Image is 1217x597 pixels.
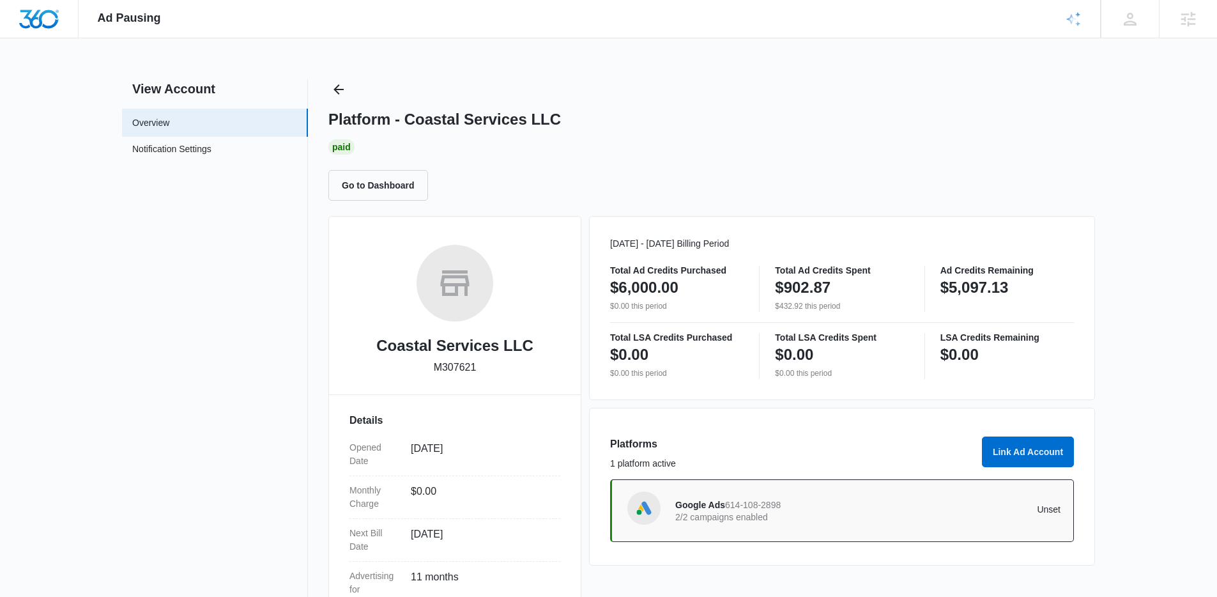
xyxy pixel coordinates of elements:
[610,237,1074,251] p: [DATE] - [DATE] Billing Period
[868,505,1061,514] p: Unset
[411,570,550,596] dd: 11 months
[328,110,561,129] h1: Platform - Coastal Services LLC
[675,500,725,510] span: Google Ads
[349,570,401,596] dt: Advertising for
[328,139,355,155] div: Paid
[376,334,533,357] h2: Coastal Services LLC
[610,437,974,452] h3: Platforms
[610,300,744,312] p: $0.00 this period
[411,527,550,554] dd: [DATE]
[940,266,1074,275] p: Ad Credits Remaining
[610,457,974,470] p: 1 platform active
[610,333,744,342] p: Total LSA Credits Purchased
[940,345,979,365] p: $0.00
[349,527,401,554] dt: Next Bill Date
[775,333,908,342] p: Total LSA Credits Spent
[132,143,211,159] a: Notification Settings
[775,300,908,312] p: $432.92 this period
[328,170,428,201] button: Go to Dashboard
[411,441,550,468] dd: [DATE]
[610,277,678,298] p: $6,000.00
[349,519,560,562] div: Next Bill Date[DATE]
[411,484,550,511] dd: $0.00
[725,500,781,510] span: 614-108-2898
[328,180,436,190] a: Go to Dashboard
[349,433,560,476] div: Opened Date[DATE]
[634,499,654,518] img: Google Ads
[940,333,1074,342] p: LSA Credits Remaining
[775,266,908,275] p: Total Ad Credits Spent
[328,79,349,100] button: Back
[982,437,1074,467] button: Link Ad Account
[610,266,744,275] p: Total Ad Credits Purchased
[349,476,560,519] div: Monthly Charge$0.00
[775,345,813,365] p: $0.00
[349,484,401,511] dt: Monthly Charge
[940,277,1009,298] p: $5,097.13
[349,441,401,468] dt: Opened Date
[122,79,308,98] h2: View Account
[610,479,1074,542] a: Google AdsGoogle Ads614-108-28982/2 campaigns enabledUnset
[349,413,560,428] h3: Details
[132,116,169,130] a: Overview
[675,513,868,522] p: 2/2 campaigns enabled
[775,368,908,379] p: $0.00 this period
[434,360,477,375] p: M307621
[610,345,648,365] p: $0.00
[98,12,161,25] span: Ad Pausing
[610,368,744,379] p: $0.00 this period
[775,277,830,298] p: $902.87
